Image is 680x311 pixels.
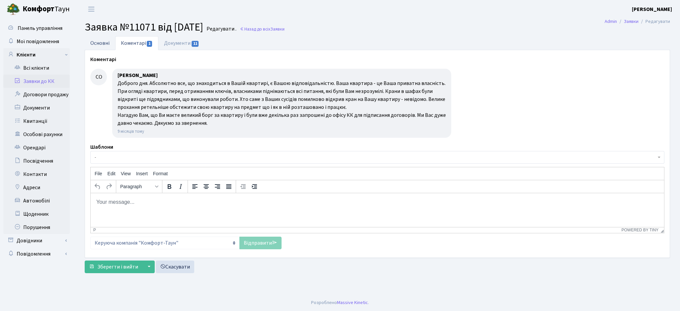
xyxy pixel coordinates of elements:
div: Розроблено . [311,299,369,306]
button: Переключити навігацію [83,4,100,15]
iframe: Rich Text Area [91,193,664,227]
b: Комфорт [23,4,54,14]
div: СО [90,69,107,85]
a: Назад до всіхЗаявки [240,26,285,32]
span: File [95,171,102,176]
a: Документи [3,101,70,115]
button: Align center [201,181,212,192]
a: Скасувати [156,261,194,273]
a: Основні [85,36,115,50]
a: Адреси [3,181,70,194]
div: p [93,228,96,232]
div: [PERSON_NAME] [118,71,446,79]
a: Квитанції [3,115,70,128]
a: Порушення [3,221,70,234]
span: Format [153,171,168,176]
small: Редагувати . [205,26,236,32]
a: Admin [605,18,617,25]
button: Align left [189,181,201,192]
span: Заявка №11071 від [DATE] [85,20,203,35]
button: Зберегти і вийти [85,261,142,273]
span: Мої повідомлення [17,38,59,45]
button: Align right [212,181,223,192]
a: Панель управління [3,22,70,35]
label: Шаблони [90,143,113,151]
button: Undo [92,181,103,192]
span: Edit [108,171,116,176]
a: Мої повідомлення [3,35,70,48]
a: Коментарі [115,36,158,50]
div: styles [116,180,162,193]
a: Всі клієнти [3,61,70,75]
span: 11 [192,41,199,47]
span: Paragraph [120,184,153,189]
span: 1 [147,41,152,47]
b: [PERSON_NAME] [632,6,672,13]
small: 9 місяців тому [118,128,144,134]
div: indentation [236,180,261,193]
button: Formats [118,181,161,192]
div: Resize [658,227,664,233]
div: history [91,180,116,193]
li: Редагувати [638,18,670,25]
button: Bold [164,181,175,192]
a: Massive Kinetic [337,299,368,306]
button: Justify [223,181,234,192]
a: Клієнти [3,48,70,61]
button: Redo [103,181,115,192]
a: Довідники [3,234,70,247]
a: Посвідчення [3,154,70,168]
a: Особові рахунки [3,128,70,141]
a: Повідомлення [3,247,70,261]
a: Powered by Tiny [622,228,659,232]
div: Доброго дня. Абсолютно все, що знаходиться в Вашій квартирі, є Вашою відповідальністю. Ваша кварт... [118,79,446,127]
div: formatting [162,180,188,193]
a: Заявки до КК [3,75,70,88]
button: Increase indent [249,181,260,192]
a: Щоденник [3,207,70,221]
span: - [95,154,656,161]
img: logo.png [7,3,20,16]
a: Контакти [3,168,70,181]
span: Таун [23,4,70,15]
button: Decrease indent [237,181,249,192]
a: Документи [158,36,205,50]
span: View [121,171,131,176]
div: alignment [188,180,236,193]
a: Орендарі [3,141,70,154]
a: Заявки [624,18,638,25]
a: Договори продажу [3,88,70,101]
button: Italic [175,181,186,192]
label: Коментарі [90,55,116,63]
a: Автомобілі [3,194,70,207]
nav: breadcrumb [595,15,680,29]
span: Зберегти і вийти [97,263,138,271]
span: - [90,151,664,164]
a: [PERSON_NAME] [632,5,672,13]
span: Заявки [270,26,285,32]
span: Панель управління [18,25,62,32]
span: Insert [136,171,148,176]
